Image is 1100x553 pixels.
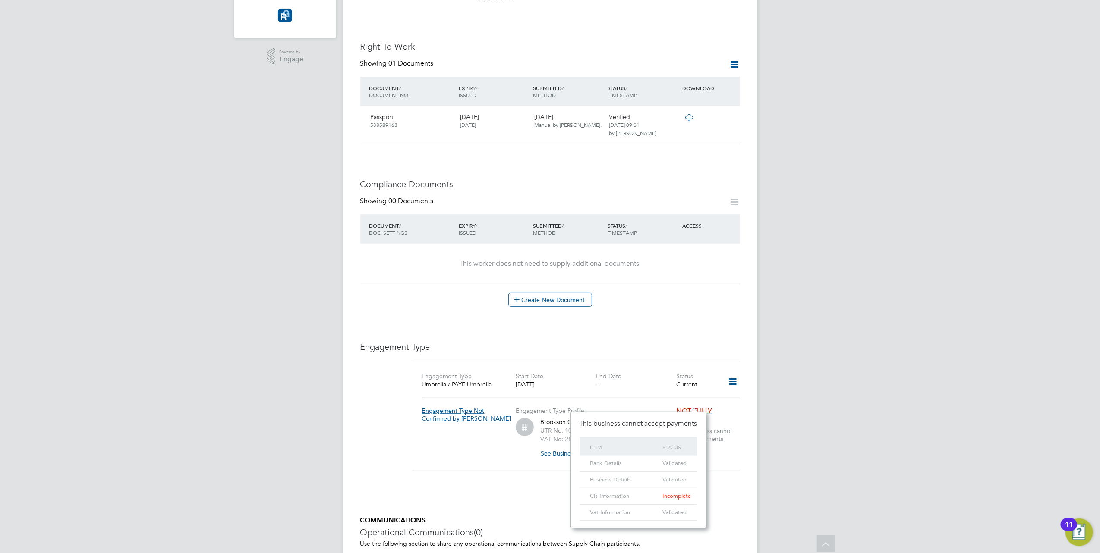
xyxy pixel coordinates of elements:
h5: COMMUNICATIONS [360,516,740,525]
div: ACCESS [680,218,740,233]
div: Item [588,437,661,457]
span: TIMESTAMP [608,229,637,236]
h5: This business cannot accept payments [580,419,697,428]
span: Validated [662,509,687,516]
div: This worker does not need to supply additional documents. [369,259,731,268]
span: [DATE] [460,121,476,128]
a: Go to home page [245,9,326,22]
div: DOCUMENT [367,218,457,240]
span: DOCUMENT NO. [369,91,410,98]
label: Engagement Type [422,372,472,380]
span: Engagement Type Not Confirmed by [PERSON_NAME] [422,407,511,422]
h3: Right To Work [360,41,740,52]
div: Current [676,380,716,388]
label: VAT No: 280452119 [540,435,596,443]
span: / [476,85,477,91]
div: DOWNLOAD [680,80,740,96]
h3: Engagement Type [360,341,740,352]
button: Open Resource Center, 11 new notifications [1065,518,1093,546]
div: Vat Information [588,505,661,521]
span: / [562,85,564,91]
button: See Business [540,446,583,460]
div: SUBMITTED [531,80,606,103]
label: Status [676,372,693,380]
div: Umbrella / PAYE Umbrella [422,380,502,388]
div: SUBMITTED [531,218,606,240]
div: [DATE] [457,110,531,132]
a: Powered byEngage [267,48,303,65]
span: TIMESTAMP [608,91,637,98]
span: This business cannot accept payments [676,427,743,443]
span: METHOD [533,91,556,98]
span: [DATE] 09:01 [609,121,640,128]
div: Showing [360,197,435,206]
button: Create New Document [508,293,592,307]
span: by [PERSON_NAME]. [609,129,658,136]
div: STATUS [605,218,680,240]
span: / [562,222,564,229]
div: Showing [360,59,435,68]
span: NOT FULLY VERIFIED [676,407,712,424]
img: resourcinggroup-logo-retina.png [278,9,292,22]
h3: Compliance Documents [360,179,740,190]
div: EXPIRY [457,218,531,240]
span: Manual by [PERSON_NAME]. [535,121,602,128]
span: Incomplete [662,492,691,500]
div: EXPIRY [457,80,531,103]
span: 01 Documents [389,59,434,68]
span: METHOD [533,229,556,236]
p: Use the following section to share any operational communications between Supply Chain participants. [360,540,740,547]
div: Cis Information [588,488,661,504]
div: [DATE] [531,110,606,132]
div: Brookson Construction Limited [540,418,652,460]
div: Passport [367,110,457,132]
div: Bank Details [588,456,661,471]
label: Start Date [516,372,543,380]
span: 538589163 [371,121,398,128]
div: Status [660,437,688,457]
span: Validated [662,459,687,467]
span: ISSUED [459,91,476,98]
div: 11 [1065,525,1073,536]
span: 00 Documents [389,197,434,205]
span: DOC. SETTINGS [369,229,408,236]
span: (0) [474,527,483,538]
span: ISSUED [459,229,476,236]
span: Validated [662,476,687,483]
span: / [400,85,401,91]
span: Engage [279,56,303,63]
span: / [625,85,627,91]
div: STATUS [605,80,680,103]
h3: Operational Communications [360,527,740,538]
div: [DATE] [516,380,596,388]
div: DOCUMENT [367,80,457,103]
span: Verified [609,113,630,121]
label: Engagement Type Profile [516,407,584,415]
span: Powered by [279,48,303,56]
div: Business Details [588,472,661,488]
span: / [400,222,401,229]
label: End Date [596,372,621,380]
div: - [596,380,676,388]
label: UTR No: 10961274 [540,427,593,434]
span: / [476,222,477,229]
span: / [625,222,627,229]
